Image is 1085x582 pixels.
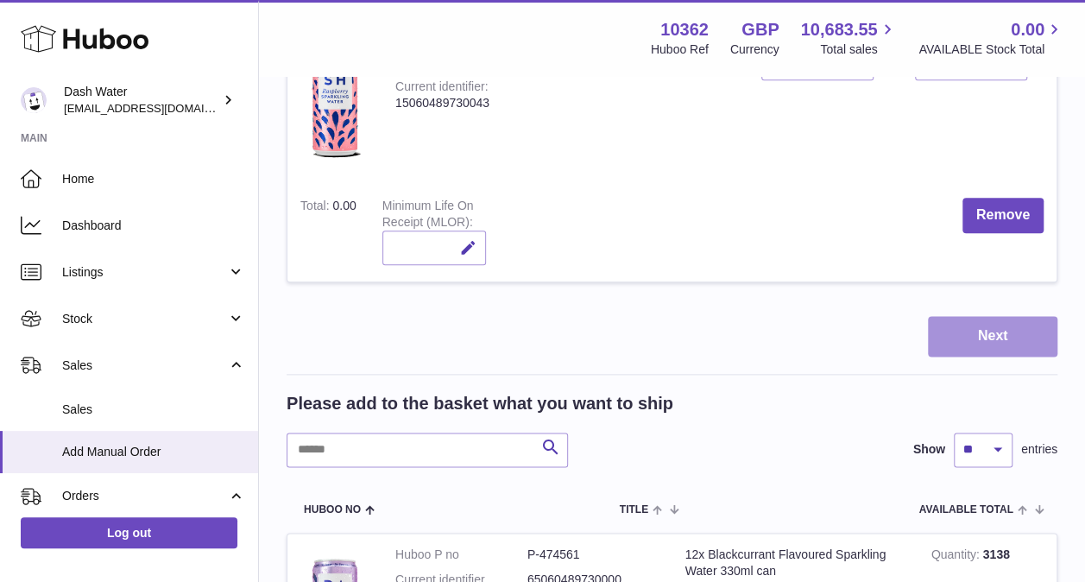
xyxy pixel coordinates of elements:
[382,199,474,233] label: Minimum Life On Receipt (MLOR)
[527,547,659,563] dd: P-474561
[300,199,332,217] label: Total
[741,18,779,41] strong: GBP
[62,357,227,374] span: Sales
[64,101,254,115] span: [EMAIL_ADDRESS][DOMAIN_NAME]
[304,504,361,516] span: Huboo no
[62,218,245,234] span: Dashboard
[919,504,1013,516] span: AVAILABLE Total
[62,264,227,281] span: Listings
[800,18,897,58] a: 10,683.55 Total sales
[62,402,245,418] span: Sales
[502,16,748,185] td: 12x Raspberry Flavoured Sparkling Water 330ml can
[962,198,1044,233] button: Remove
[395,547,527,563] dt: Huboo P no
[300,29,369,168] img: 12x Raspberry Flavoured Sparkling Water 330ml can
[64,84,219,117] div: Dash Water
[395,95,489,111] div: 15060489730043
[800,18,877,41] span: 10,683.55
[931,547,983,566] strong: Quantity
[918,41,1064,58] span: AVAILABLE Stock Total
[913,441,945,458] label: Show
[651,41,709,58] div: Huboo Ref
[62,488,227,504] span: Orders
[620,504,648,516] span: Title
[820,41,897,58] span: Total sales
[62,311,227,327] span: Stock
[395,79,488,98] div: Current identifier
[287,392,673,415] h2: Please add to the basket what you want to ship
[62,444,245,460] span: Add Manual Order
[21,517,237,548] a: Log out
[1011,18,1044,41] span: 0.00
[1021,441,1057,458] span: entries
[660,18,709,41] strong: 10362
[332,199,356,212] span: 0.00
[730,41,779,58] div: Currency
[62,171,245,187] span: Home
[918,18,1064,58] a: 0.00 AVAILABLE Stock Total
[928,316,1057,357] button: Next
[21,87,47,113] img: bea@dash-water.com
